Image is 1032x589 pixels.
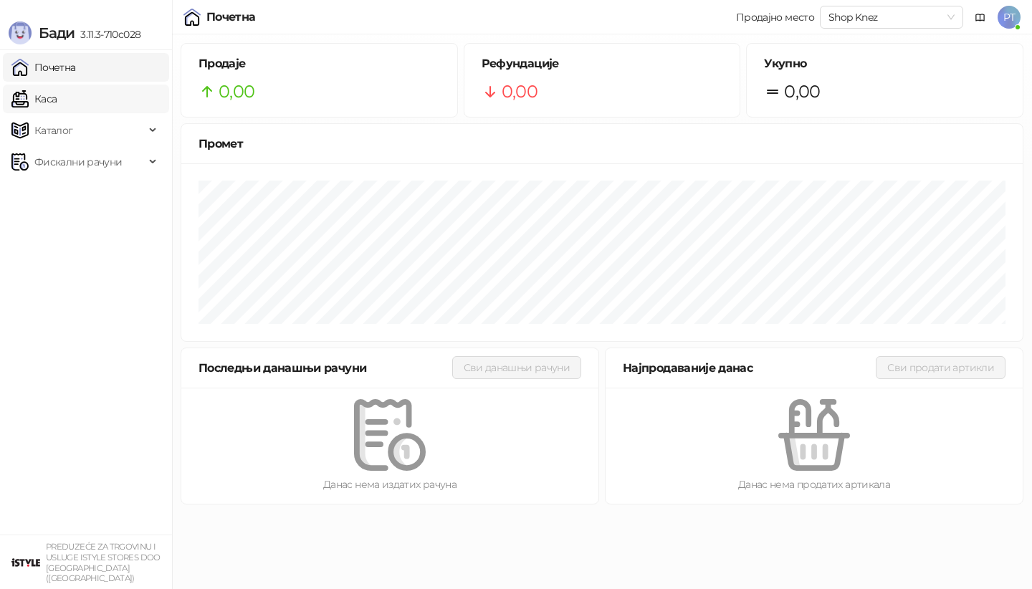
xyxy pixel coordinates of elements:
[784,78,820,105] span: 0,00
[206,11,256,23] div: Почетна
[828,6,955,28] span: Shop Knez
[764,55,1005,72] h5: Укупно
[219,78,254,105] span: 0,00
[11,548,40,577] img: 64x64-companyLogo-77b92cf4-9946-4f36-9751-bf7bb5fd2c7d.png
[9,21,32,44] img: Logo
[969,6,992,29] a: Документација
[629,477,1000,492] div: Данас нема продатих артикала
[199,359,452,377] div: Последњи данашњи рачуни
[46,542,161,583] small: PREDUZEĆE ZA TRGOVINU I USLUGE ISTYLE STORES DOO [GEOGRAPHIC_DATA] ([GEOGRAPHIC_DATA])
[482,55,723,72] h5: Рефундације
[34,116,73,145] span: Каталог
[623,359,876,377] div: Најпродаваније данас
[11,85,57,113] a: Каса
[204,477,575,492] div: Данас нема издатих рачуна
[998,6,1021,29] span: PT
[39,24,75,42] span: Бади
[876,356,1005,379] button: Сви продати артикли
[199,55,440,72] h5: Продаје
[736,12,814,22] div: Продајно место
[75,28,140,41] span: 3.11.3-710c028
[502,78,537,105] span: 0,00
[452,356,581,379] button: Сви данашњи рачуни
[199,135,1005,153] div: Промет
[34,148,122,176] span: Фискални рачуни
[11,53,76,82] a: Почетна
